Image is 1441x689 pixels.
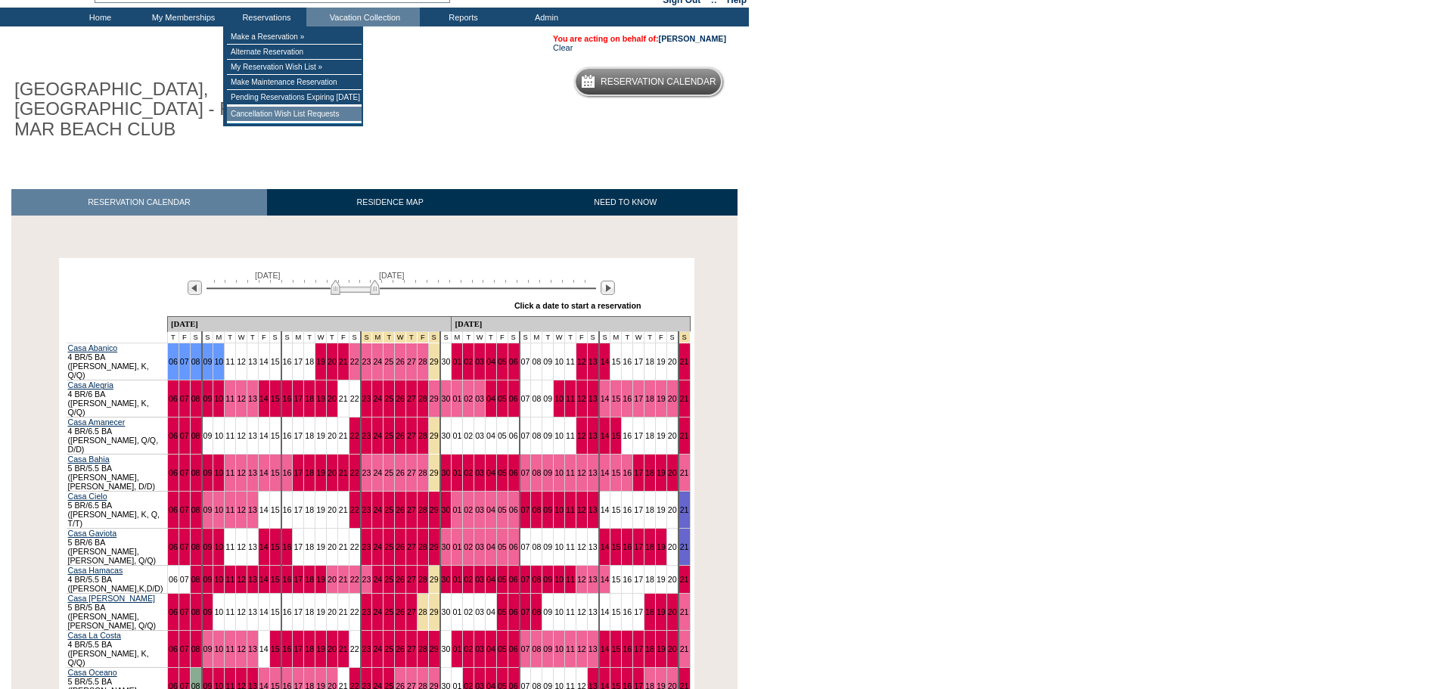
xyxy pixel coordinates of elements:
[259,542,269,551] a: 14
[486,394,495,403] a: 04
[271,468,280,477] a: 15
[214,542,223,551] a: 10
[305,542,314,551] a: 18
[554,357,564,366] a: 10
[223,8,306,26] td: Reservations
[191,431,200,440] a: 08
[589,394,598,403] a: 13
[407,542,416,551] a: 27
[553,43,573,52] a: Clear
[442,468,451,477] a: 30
[384,468,393,477] a: 25
[407,357,416,366] a: 27
[373,394,382,403] a: 24
[645,505,654,514] a: 18
[305,394,314,403] a: 18
[521,431,530,440] a: 07
[373,505,382,514] a: 24
[259,357,269,366] a: 14
[214,431,223,440] a: 10
[532,431,541,440] a: 08
[668,431,677,440] a: 20
[316,542,325,551] a: 19
[362,505,371,514] a: 23
[180,357,189,366] a: 07
[554,505,564,514] a: 10
[657,357,666,366] a: 19
[68,380,113,390] a: Casa Alegria
[430,468,439,477] a: 29
[225,505,234,514] a: 11
[316,431,325,440] a: 19
[509,357,518,366] a: 06
[271,542,280,551] a: 15
[623,542,632,551] a: 16
[384,431,393,440] a: 25
[237,505,246,514] a: 12
[452,357,461,366] a: 01
[543,394,552,403] a: 09
[498,394,507,403] a: 05
[475,468,484,477] a: 03
[442,431,451,440] a: 30
[554,542,564,551] a: 10
[680,505,689,514] a: 21
[328,357,337,366] a: 20
[203,394,213,403] a: 09
[350,357,359,366] a: 22
[430,505,439,514] a: 29
[657,542,666,551] a: 19
[180,575,189,584] a: 07
[350,505,359,514] a: 22
[645,357,654,366] a: 18
[68,492,107,501] a: Casa Cielo
[589,542,598,551] a: 13
[498,542,507,551] a: 05
[396,542,405,551] a: 26
[418,431,427,440] a: 28
[180,431,189,440] a: 07
[328,431,337,440] a: 20
[169,542,178,551] a: 06
[293,394,303,403] a: 17
[316,468,325,477] a: 19
[350,542,359,551] a: 22
[498,431,507,440] a: 05
[350,431,359,440] a: 22
[237,468,246,477] a: 12
[225,542,234,551] a: 11
[680,357,689,366] a: 21
[464,468,473,477] a: 02
[442,394,451,403] a: 30
[464,542,473,551] a: 02
[420,8,503,26] td: Reports
[430,357,439,366] a: 29
[180,394,189,403] a: 07
[188,281,202,295] img: Previous
[543,468,552,477] a: 09
[543,431,552,440] a: 09
[589,357,598,366] a: 13
[509,505,518,514] a: 06
[543,505,552,514] a: 09
[623,431,632,440] a: 16
[475,394,484,403] a: 03
[339,394,348,403] a: 21
[305,468,314,477] a: 18
[532,394,541,403] a: 08
[668,542,677,551] a: 20
[430,431,439,440] a: 29
[248,394,257,403] a: 13
[328,542,337,551] a: 20
[293,431,303,440] a: 17
[418,542,427,551] a: 28
[407,431,416,440] a: 27
[191,542,200,551] a: 08
[373,431,382,440] a: 24
[237,357,246,366] a: 12
[611,394,620,403] a: 15
[634,542,643,551] a: 17
[180,505,189,514] a: 07
[430,394,439,403] a: 29
[503,8,586,26] td: Admin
